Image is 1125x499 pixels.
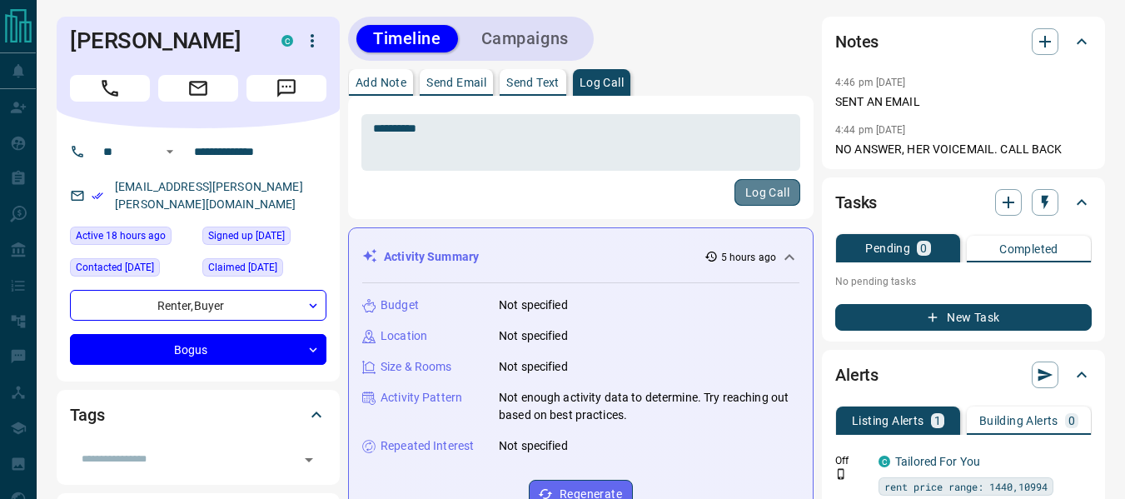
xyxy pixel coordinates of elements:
[1068,415,1075,427] p: 0
[70,27,256,54] h1: [PERSON_NAME]
[835,77,906,88] p: 4:46 pm [DATE]
[356,77,406,88] p: Add Note
[999,243,1058,255] p: Completed
[879,456,890,467] div: condos.ca
[835,124,906,136] p: 4:44 pm [DATE]
[381,437,474,455] p: Repeated Interest
[884,478,1048,495] span: rent price range: 1440,10994
[852,415,924,427] p: Listing Alerts
[76,227,166,244] span: Active 18 hours ago
[920,242,927,254] p: 0
[934,415,941,427] p: 1
[381,389,462,407] p: Activity Pattern
[70,258,194,282] div: Tue Jun 17 2025
[70,402,104,428] h2: Tags
[721,250,776,265] p: 5 hours ago
[835,269,1092,294] p: No pending tasks
[835,28,879,55] h2: Notes
[734,179,800,206] button: Log Call
[202,227,326,250] div: Wed Jul 31 2019
[499,437,568,455] p: Not specified
[835,189,877,216] h2: Tasks
[426,77,486,88] p: Send Email
[835,141,1092,158] p: NO ANSWER, HER VOICEMAIL. CALL BACK
[381,358,452,376] p: Size & Rooms
[246,75,326,102] span: Message
[835,362,879,388] h2: Alerts
[835,355,1092,395] div: Alerts
[499,358,568,376] p: Not specified
[506,77,560,88] p: Send Text
[208,227,285,244] span: Signed up [DATE]
[202,258,326,282] div: Fri Dec 30 2022
[381,327,427,345] p: Location
[208,259,277,276] span: Claimed [DATE]
[979,415,1058,427] p: Building Alerts
[835,182,1092,222] div: Tasks
[70,227,194,250] div: Wed Aug 13 2025
[865,242,910,254] p: Pending
[115,180,303,211] a: [EMAIL_ADDRESS][PERSON_NAME][PERSON_NAME][DOMAIN_NAME]
[835,22,1092,62] div: Notes
[384,248,479,266] p: Activity Summary
[499,389,799,424] p: Not enough activity data to determine. Try reaching out based on best practices.
[835,93,1092,111] p: SENT AN EMAIL
[297,448,321,472] button: Open
[76,259,154,276] span: Contacted [DATE]
[70,290,326,321] div: Renter , Buyer
[70,395,326,435] div: Tags
[835,304,1092,331] button: New Task
[70,334,326,365] div: Bogus
[499,327,568,345] p: Not specified
[160,142,180,162] button: Open
[465,25,585,52] button: Campaigns
[70,75,150,102] span: Call
[356,25,458,52] button: Timeline
[835,468,847,480] svg: Push Notification Only
[281,35,293,47] div: condos.ca
[381,297,419,314] p: Budget
[499,297,568,314] p: Not specified
[158,75,238,102] span: Email
[92,190,103,202] svg: Email Verified
[835,453,869,468] p: Off
[580,77,624,88] p: Log Call
[362,242,799,272] div: Activity Summary5 hours ago
[895,455,980,468] a: Tailored For You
